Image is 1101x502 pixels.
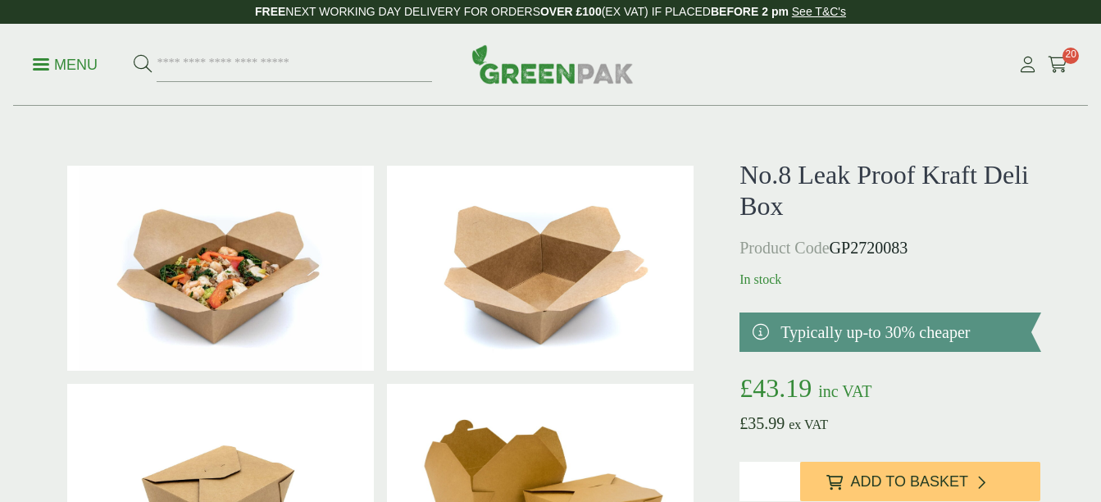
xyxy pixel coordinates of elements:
bdi: 35.99 [739,414,785,432]
a: Menu [33,55,98,71]
strong: FREE [255,5,285,18]
bdi: 43.19 [739,373,812,403]
p: GP2720083 [739,235,1040,260]
strong: OVER £100 [540,5,602,18]
p: In stock [739,270,1040,290]
i: My Account [1017,57,1038,73]
a: See T&C's [792,5,846,18]
i: Cart [1048,57,1068,73]
a: 20 [1048,52,1068,77]
p: Menu [33,55,98,75]
span: inc VAT [818,382,871,400]
img: GreenPak Supplies [471,44,634,84]
img: No 8 Deli Box With Prawn Chicken Stir Fry [67,166,374,371]
span: £ [739,373,753,403]
img: Deli Box No8 Open [387,166,694,371]
span: 20 [1062,48,1079,64]
strong: BEFORE 2 pm [711,5,789,18]
span: Product Code [739,239,829,257]
h1: No.8 Leak Proof Kraft Deli Box [739,159,1040,222]
span: Add to Basket [851,473,968,491]
span: ex VAT [789,418,828,431]
button: Add to Basket [800,462,1041,501]
span: £ [739,414,748,432]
